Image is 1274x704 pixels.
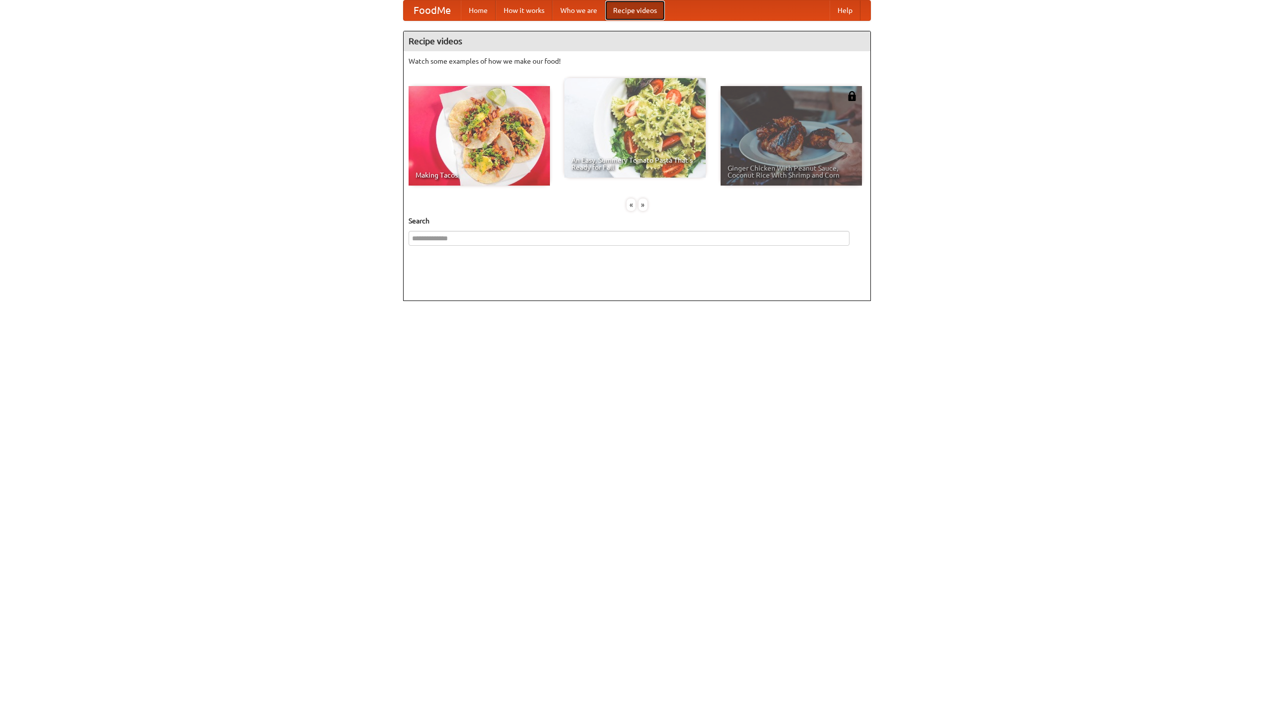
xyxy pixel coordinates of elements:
a: Home [461,0,496,20]
a: FoodMe [404,0,461,20]
a: An Easy, Summery Tomato Pasta That's Ready for Fall [564,78,706,178]
a: Recipe videos [605,0,665,20]
a: Who we are [552,0,605,20]
div: « [627,199,636,211]
a: Making Tacos [409,86,550,186]
span: Making Tacos [416,172,543,179]
h4: Recipe videos [404,31,870,51]
h5: Search [409,216,865,226]
span: An Easy, Summery Tomato Pasta That's Ready for Fall [571,157,699,171]
div: » [638,199,647,211]
a: How it works [496,0,552,20]
img: 483408.png [847,91,857,101]
p: Watch some examples of how we make our food! [409,56,865,66]
a: Help [830,0,860,20]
